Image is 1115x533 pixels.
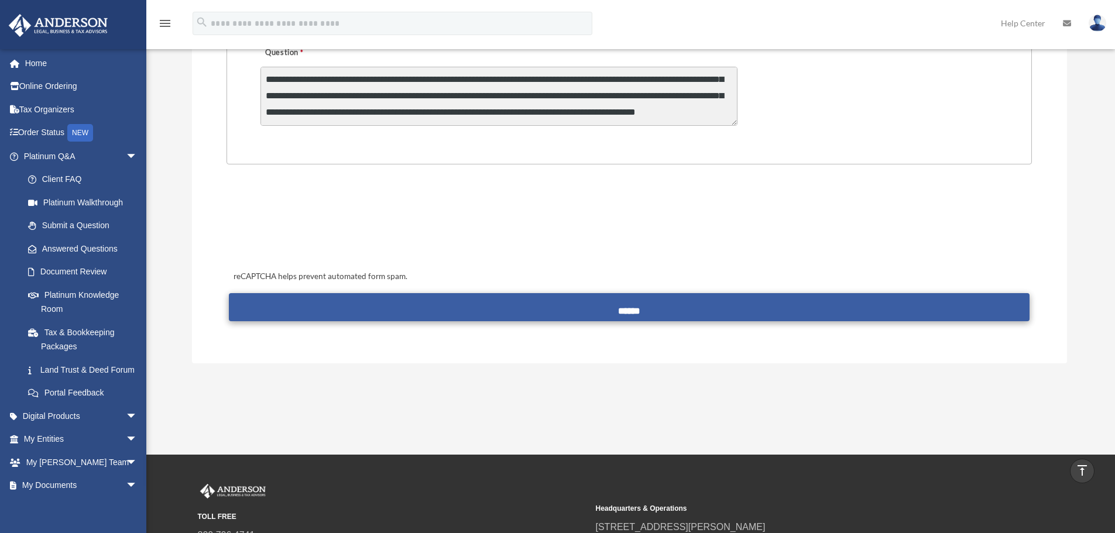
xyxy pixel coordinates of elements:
a: Home [8,51,155,75]
span: arrow_drop_down [126,451,149,474]
a: Digital Productsarrow_drop_down [8,404,155,428]
iframe: reCAPTCHA [230,201,408,246]
img: User Pic [1089,15,1106,32]
i: vertical_align_top [1075,463,1089,477]
div: NEW [67,124,93,142]
a: Document Review [16,260,155,284]
img: Anderson Advisors Platinum Portal [5,14,111,37]
a: Tax Organizers [8,98,155,121]
small: TOLL FREE [198,511,588,523]
a: Online Ordering [8,75,155,98]
a: Client FAQ [16,168,155,191]
a: Platinum Walkthrough [16,191,155,214]
span: arrow_drop_down [126,145,149,169]
img: Anderson Advisors Platinum Portal [198,484,268,499]
a: menu [158,20,172,30]
a: Tax & Bookkeeping Packages [16,321,155,358]
i: menu [158,16,172,30]
label: Question [260,45,351,61]
i: search [195,16,208,29]
a: vertical_align_top [1070,459,1095,483]
span: arrow_drop_down [126,428,149,452]
a: Order StatusNEW [8,121,155,145]
a: Answered Questions [16,237,155,260]
small: Headquarters & Operations [596,503,986,515]
a: My Entitiesarrow_drop_down [8,428,155,451]
a: My Documentsarrow_drop_down [8,474,155,497]
a: Submit a Question [16,214,149,238]
a: Land Trust & Deed Forum [16,358,155,381]
a: Platinum Knowledge Room [16,283,155,321]
span: arrow_drop_down [126,404,149,428]
span: arrow_drop_down [126,474,149,498]
a: Platinum Q&Aarrow_drop_down [8,145,155,168]
a: Portal Feedback [16,381,155,405]
a: [STREET_ADDRESS][PERSON_NAME] [596,522,766,532]
a: My [PERSON_NAME] Teamarrow_drop_down [8,451,155,474]
div: reCAPTCHA helps prevent automated form spam. [229,270,1029,284]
